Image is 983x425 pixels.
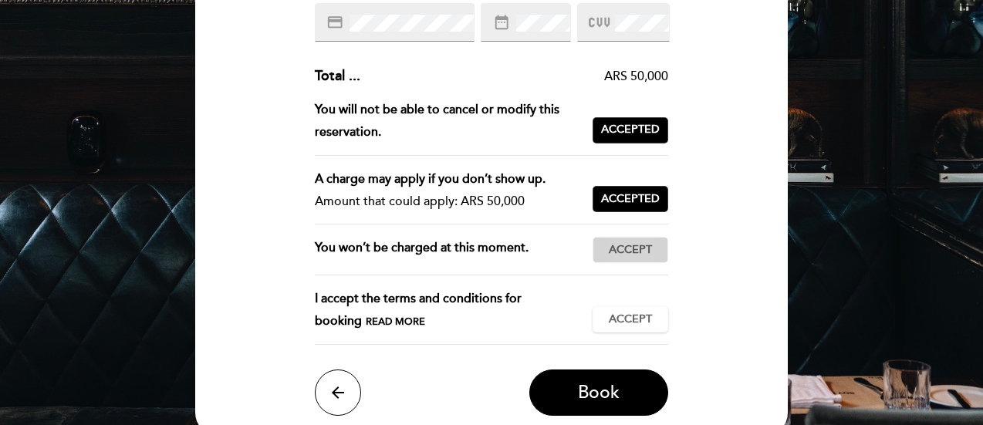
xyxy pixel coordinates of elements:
[593,237,668,263] button: Accept
[315,168,581,191] div: A charge may apply if you don’t show up.
[366,315,425,328] span: Read more
[493,14,510,31] i: date_range
[593,186,668,212] button: Accepted
[601,122,660,138] span: Accepted
[315,288,593,332] div: I accept the terms and conditions for booking
[578,382,620,403] span: Book
[360,68,669,86] div: ARS 50,000
[315,191,581,213] div: Amount that could apply: ARS 50,000
[529,369,668,416] button: Book
[326,14,343,31] i: credit_card
[593,306,668,332] button: Accept
[609,312,652,328] span: Accept
[329,383,347,402] i: arrow_back
[601,191,660,207] span: Accepted
[315,369,361,416] button: arrow_back
[315,237,593,263] div: You won’t be charged at this moment.
[315,67,360,84] span: Total ...
[315,99,593,143] div: You will not be able to cancel or modify this reservation.
[593,117,668,143] button: Accepted
[609,242,652,258] span: Accept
